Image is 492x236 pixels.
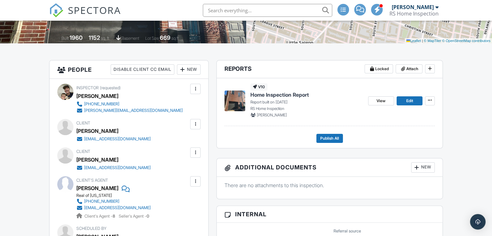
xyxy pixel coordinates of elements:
span: (requested) [100,85,121,90]
span: basement [122,36,139,41]
div: [EMAIL_ADDRESS][DOMAIN_NAME] [84,136,151,142]
span: Seller's Agent - [119,214,149,219]
a: [EMAIL_ADDRESS][DOMAIN_NAME] [76,136,151,142]
a: © MapTiler [424,39,441,43]
span: SPECTORA [68,3,121,17]
span: | [422,39,423,43]
div: 1152 [89,34,100,41]
div: Disable Client CC Email [111,64,174,75]
input: Search everything... [203,4,332,17]
div: [EMAIL_ADDRESS][DOMAIN_NAME] [84,165,151,170]
span: Client's Agent [76,178,108,183]
span: Client [76,149,90,154]
h3: Internal [217,206,443,223]
div: New [411,162,435,173]
span: Client's Agent - [84,214,116,219]
a: © OpenStreetMap contributors [442,39,490,43]
span: Scheduled By [76,226,106,231]
span: Lot Size [145,36,159,41]
a: [PERSON_NAME] [76,183,118,193]
div: [EMAIL_ADDRESS][DOMAIN_NAME] [84,205,151,210]
a: SPECTORA [49,9,121,22]
a: [PHONE_NUMBER] [76,101,183,107]
p: There are no attachments to this inspection. [224,182,435,189]
div: [PERSON_NAME] [392,4,434,10]
a: [PERSON_NAME][EMAIL_ADDRESS][DOMAIN_NAME] [76,107,183,114]
h3: People [49,60,208,79]
img: The Best Home Inspection Software - Spectora [49,3,63,17]
div: Real of [US_STATE] [76,193,156,198]
div: [PERSON_NAME] [76,91,118,101]
div: [PHONE_NUMBER] [84,102,119,107]
label: Referral source [333,228,361,234]
div: RS Home Inspection [389,10,439,17]
a: [EMAIL_ADDRESS][DOMAIN_NAME] [76,165,151,171]
div: New [177,64,201,75]
div: 1960 [70,34,82,41]
a: [PHONE_NUMBER] [76,198,151,205]
div: [PERSON_NAME] [76,155,118,165]
div: Open Intercom Messenger [470,214,486,230]
div: [PERSON_NAME][EMAIL_ADDRESS][DOMAIN_NAME] [84,108,183,113]
div: 669 [160,34,170,41]
h3: Additional Documents [217,158,443,177]
span: Built [61,36,69,41]
span: sq. ft. [101,36,110,41]
div: [PHONE_NUMBER] [84,199,119,204]
span: Inspector [76,85,99,90]
a: Leaflet [406,39,421,43]
span: sq.ft. [171,36,180,41]
div: [PERSON_NAME] [76,126,118,136]
span: Client [76,121,90,125]
strong: 0 [147,214,149,219]
strong: 8 [113,214,115,219]
a: [EMAIL_ADDRESS][DOMAIN_NAME] [76,205,151,211]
